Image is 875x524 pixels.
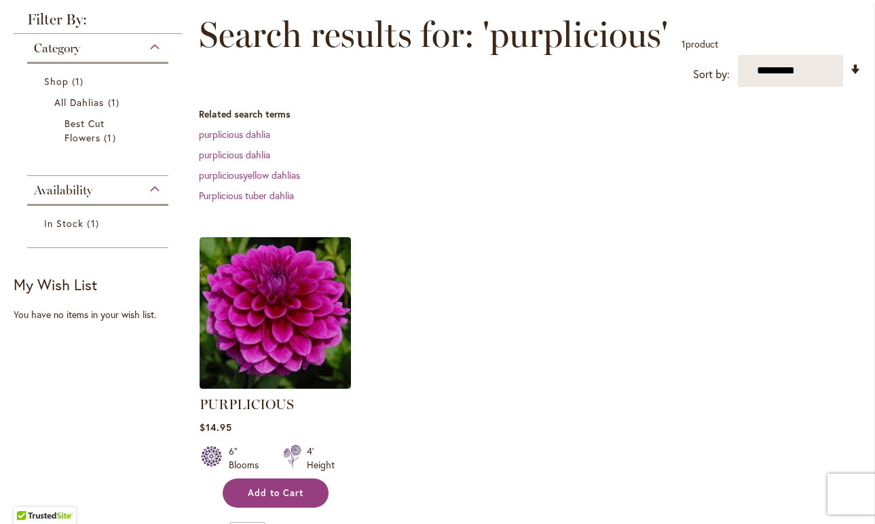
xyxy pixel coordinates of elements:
div: You have no items in your wish list. [14,308,190,321]
div: 4' Height [307,444,335,472]
span: All Dahlias [54,96,105,109]
strong: Filter By: [14,12,182,34]
a: purplicious dahlia [199,128,270,141]
span: Category [34,41,80,56]
span: 1 [682,37,686,50]
iframe: Launch Accessibility Center [10,476,48,514]
span: Search results for: 'purplicious' [199,14,668,55]
strong: My Wish List [14,275,97,294]
button: Add to Cart [223,478,329,508]
div: 6" Blooms [229,444,267,472]
a: purpliciousyellow dahlias [199,169,300,181]
a: Best Cut Flowers [64,116,134,145]
span: Add to Cart [248,487,303,499]
span: 1 [104,130,119,145]
a: PURPLICIOUS [200,379,351,391]
a: PURPLICIOUS [200,396,294,413]
span: Shop [44,75,69,88]
span: 1 [87,216,102,230]
a: purplicious dahlia [199,148,270,161]
span: 1 [108,95,123,109]
a: All Dahlias [54,95,145,109]
span: Availability [34,183,92,198]
dt: Related search terms [199,107,861,121]
span: $14.95 [200,421,232,434]
label: Sort by: [693,62,730,87]
a: Shop [44,74,155,88]
span: 1 [72,74,87,88]
a: Purplicious tuber dahlia [199,189,294,202]
span: Best Cut Flowers [64,117,105,144]
p: product [682,33,718,55]
span: In Stock [44,217,83,230]
a: In Stock 1 [44,216,155,230]
img: PURPLICIOUS [200,237,351,389]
